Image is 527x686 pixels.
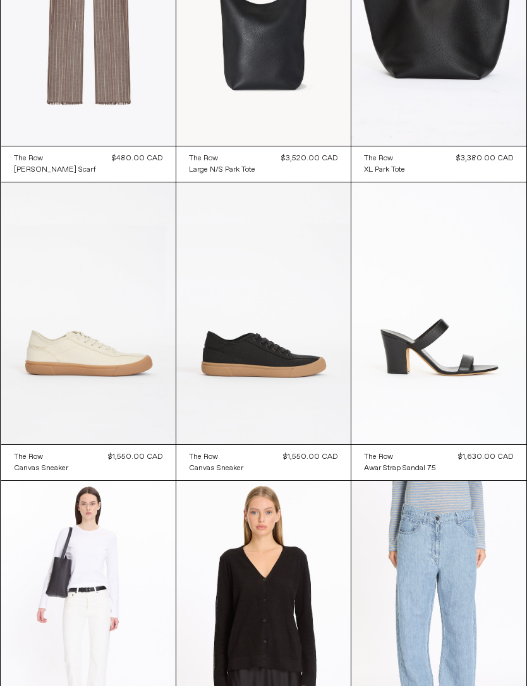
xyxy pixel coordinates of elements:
[364,463,436,474] a: Awar Strap Sandal 75
[108,451,163,463] div: $1,550.00 CAD
[189,451,243,463] a: The Row
[14,153,96,164] a: The Row
[351,182,526,444] img: The Row Anwar Sandal
[458,451,514,463] div: $1,630.00 CAD
[189,153,255,164] a: The Row
[364,452,393,463] div: The Row
[1,182,176,444] img: The Row Canvas Sneaker
[364,451,436,463] a: The Row
[14,164,96,175] a: [PERSON_NAME] Scarf
[283,451,338,463] div: $1,550.00 CAD
[189,153,218,164] div: The Row
[364,153,405,164] a: The Row
[14,452,43,463] div: The Row
[364,463,436,474] div: Awar Strap Sandal 75
[364,164,405,175] a: XL Park Tote
[14,165,96,175] div: [PERSON_NAME] Scarf
[14,451,68,463] a: The Row
[364,153,393,164] div: The Row
[176,182,351,444] img: The Row Canvas Sneaker
[112,153,163,164] div: $480.00 CAD
[281,153,338,164] div: $3,520.00 CAD
[456,153,514,164] div: $3,380.00 CAD
[189,452,218,463] div: The Row
[14,463,68,474] a: Canvas Sneaker
[14,463,68,474] div: Canvas Sneaker
[14,153,43,164] div: The Row
[364,165,405,175] div: XL Park Tote
[189,165,255,175] div: Large N/S Park Tote
[189,463,243,474] a: Canvas Sneaker
[189,164,255,175] a: Large N/S Park Tote
[189,463,243,474] div: Canvas Sneaker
